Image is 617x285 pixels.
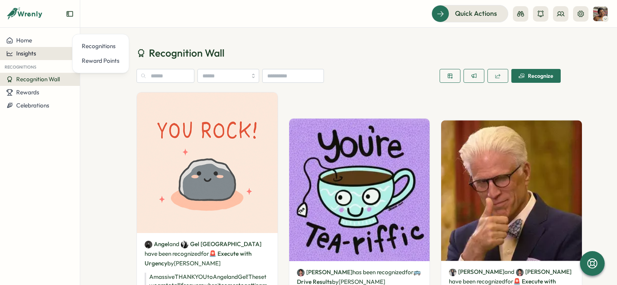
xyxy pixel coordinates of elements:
img: Valdi Ratu [516,268,524,276]
span: for [405,268,413,276]
div: Reward Points [82,57,120,65]
div: Recognitions [82,42,120,50]
span: and [504,268,514,276]
span: 🚨 Execute with Urgency [145,250,251,267]
a: Valdi Ratu[PERSON_NAME] [516,268,571,276]
a: Michelle Wan[PERSON_NAME] [449,268,504,276]
span: Recognition Wall [16,75,60,83]
img: Gel San Diego [181,241,189,248]
div: Recognize [519,73,553,79]
span: Home [16,37,32,44]
img: Shelby Perera [593,7,608,21]
img: Recognition Image [441,121,582,261]
span: for [505,278,513,285]
img: Michelle Wan [449,268,457,276]
a: AngelAngel [145,240,169,248]
img: Recognition Image [289,119,430,261]
a: Valdi Ratu[PERSON_NAME] [297,268,352,277]
span: and [169,240,179,248]
a: Recognitions [79,39,123,54]
span: Insights [16,50,36,57]
img: Recognition Image [137,92,278,233]
button: Quick Actions [432,5,508,22]
button: Recognize [511,69,561,83]
span: Rewards [16,89,39,96]
p: have been recognized by [PERSON_NAME] [145,239,270,268]
span: for [201,250,209,257]
a: Reward Points [79,54,123,68]
button: Expand sidebar [66,10,74,18]
img: Angel [145,241,152,248]
a: Gel San DiegoGel [GEOGRAPHIC_DATA] [181,240,261,248]
span: Celebrations [16,102,49,109]
img: Valdi Ratu [297,269,305,277]
span: Quick Actions [455,8,497,18]
span: Recognition Wall [149,46,224,60]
